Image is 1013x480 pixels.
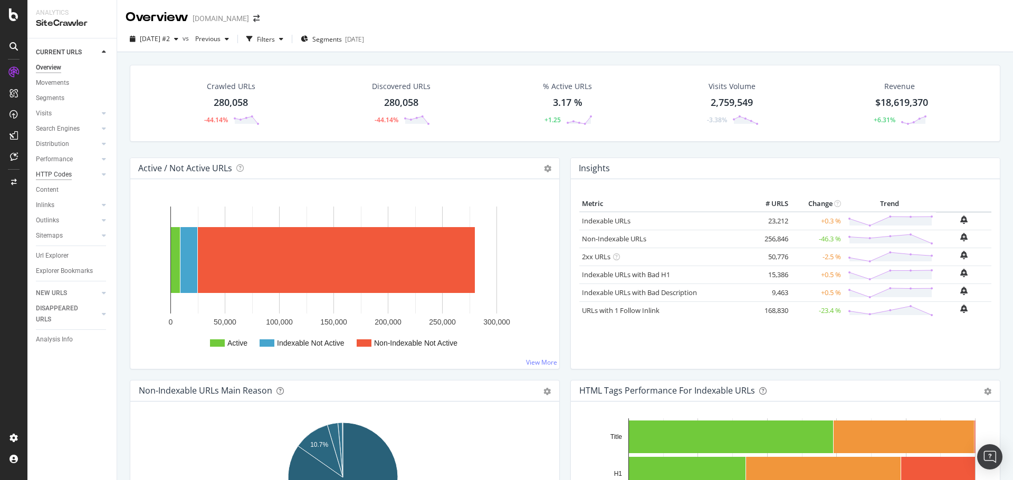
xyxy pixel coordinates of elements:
[707,115,727,124] div: -3.38%
[483,318,510,326] text: 300,000
[749,230,791,248] td: 256,846
[36,108,99,119] a: Visits
[610,433,623,440] text: Title
[544,115,561,124] div: +1.25
[207,81,255,92] div: Crawled URLs
[126,8,188,26] div: Overview
[204,115,228,124] div: -44.14%
[36,154,73,165] div: Performance
[844,196,936,212] th: Trend
[36,62,61,73] div: Overview
[139,196,547,360] svg: A chart.
[374,339,457,347] text: Non-Indexable Not Active
[749,283,791,301] td: 9,463
[277,339,345,347] text: Indexable Not Active
[791,230,844,248] td: -46.3 %
[36,250,109,261] a: Url Explorer
[36,47,82,58] div: CURRENT URLS
[711,96,753,110] div: 2,759,549
[36,123,99,134] a: Search Engines
[36,17,108,30] div: SiteCrawler
[709,81,756,92] div: Visits Volume
[791,301,844,319] td: -23.4 %
[582,234,646,243] a: Non-Indexable URLs
[36,334,73,345] div: Analysis Info
[749,301,791,319] td: 168,830
[36,303,99,325] a: DISAPPEARED URLS
[257,35,275,44] div: Filters
[582,288,697,297] a: Indexable URLs with Bad Description
[36,169,72,180] div: HTTP Codes
[977,444,1002,469] div: Open Intercom Messenger
[126,31,183,47] button: [DATE] #2
[384,96,418,110] div: 280,058
[749,212,791,230] td: 23,212
[320,318,347,326] text: 150,000
[140,34,170,43] span: 2025 Oct. 1st #2
[791,212,844,230] td: +0.3 %
[253,15,260,22] div: arrow-right-arrow-left
[791,248,844,266] td: -2.5 %
[36,154,99,165] a: Performance
[749,248,791,266] td: 50,776
[579,196,749,212] th: Metric
[36,139,69,150] div: Distribution
[191,31,233,47] button: Previous
[553,96,582,110] div: 3.17 %
[579,385,755,396] div: HTML Tags Performance for Indexable URLs
[36,230,99,241] a: Sitemaps
[960,215,968,224] div: bell-plus
[214,96,248,110] div: 280,058
[429,318,456,326] text: 250,000
[36,47,99,58] a: CURRENT URLS
[36,230,63,241] div: Sitemaps
[960,233,968,241] div: bell-plus
[36,266,109,277] a: Explorer Bookmarks
[960,305,968,313] div: bell-plus
[372,81,431,92] div: Discovered URLs
[36,93,109,104] a: Segments
[139,385,272,396] div: Non-Indexable URLs Main Reason
[36,8,108,17] div: Analytics
[749,266,791,283] td: 15,386
[36,184,109,195] a: Content
[36,334,109,345] a: Analysis Info
[227,339,247,347] text: Active
[169,318,173,326] text: 0
[214,318,236,326] text: 50,000
[193,13,249,24] div: [DOMAIN_NAME]
[875,96,928,109] span: $18,619,370
[36,169,99,180] a: HTTP Codes
[297,31,368,47] button: Segments[DATE]
[543,81,592,92] div: % Active URLs
[791,283,844,301] td: +0.5 %
[183,34,191,43] span: vs
[36,215,99,226] a: Outlinks
[36,93,64,104] div: Segments
[36,200,99,211] a: Inlinks
[36,288,67,299] div: NEW URLS
[242,31,288,47] button: Filters
[36,108,52,119] div: Visits
[36,200,54,211] div: Inlinks
[582,216,630,226] a: Indexable URLs
[526,358,557,367] a: View More
[614,470,623,477] text: H1
[960,287,968,295] div: bell-plus
[36,288,99,299] a: NEW URLS
[36,303,89,325] div: DISAPPEARED URLS
[36,77,69,89] div: Movements
[36,123,80,134] div: Search Engines
[36,266,93,277] div: Explorer Bookmarks
[579,161,610,175] h4: Insights
[375,318,402,326] text: 200,000
[791,196,844,212] th: Change
[191,34,221,43] span: Previous
[544,165,551,172] i: Options
[582,306,660,315] a: URLs with 1 Follow Inlink
[884,81,915,92] span: Revenue
[582,252,610,261] a: 2xx URLs
[345,35,364,44] div: [DATE]
[36,184,59,195] div: Content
